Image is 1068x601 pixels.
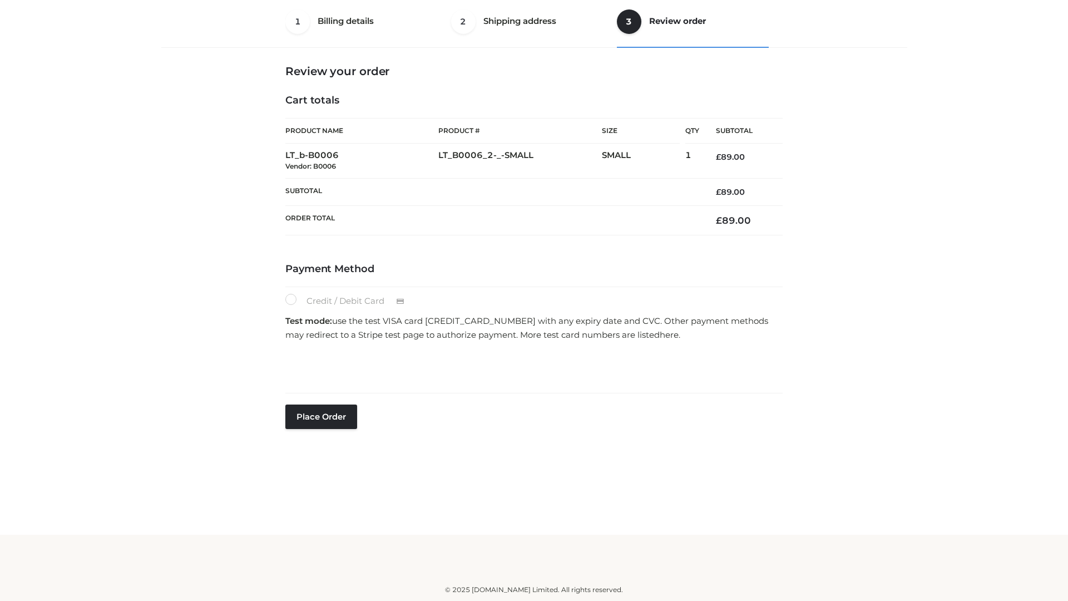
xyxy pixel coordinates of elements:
th: Subtotal [285,178,699,205]
h4: Payment Method [285,263,783,275]
label: Credit / Debit Card [285,294,416,308]
th: Product # [438,118,602,144]
button: Place order [285,405,357,429]
td: SMALL [602,144,685,179]
strong: Test mode: [285,316,332,326]
span: £ [716,187,721,197]
th: Order Total [285,206,699,235]
bdi: 89.00 [716,215,751,226]
bdi: 89.00 [716,152,745,162]
bdi: 89.00 [716,187,745,197]
th: Size [602,119,680,144]
td: LT_B0006_2-_-SMALL [438,144,602,179]
iframe: Secure payment input frame [283,346,780,386]
td: 1 [685,144,699,179]
th: Qty [685,118,699,144]
td: LT_b-B0006 [285,144,438,179]
span: £ [716,215,722,226]
div: © 2025 [DOMAIN_NAME] Limited. All rights reserved. [165,584,903,595]
h4: Cart totals [285,95,783,107]
small: Vendor: B0006 [285,162,336,170]
h3: Review your order [285,65,783,78]
span: £ [716,152,721,162]
th: Subtotal [699,119,783,144]
img: Credit / Debit Card [390,295,411,308]
p: use the test VISA card [CREDIT_CARD_NUMBER] with any expiry date and CVC. Other payment methods m... [285,314,783,342]
a: here [660,329,679,340]
th: Product Name [285,118,438,144]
